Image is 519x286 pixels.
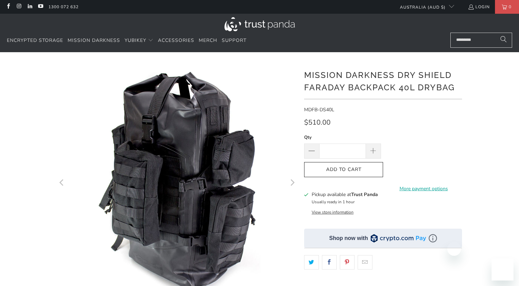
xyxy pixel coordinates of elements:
a: Mission Darkness [68,33,120,49]
span: Encrypted Storage [7,37,63,44]
a: Encrypted Storage [7,33,63,49]
button: View store information [312,209,354,215]
h3: Pickup available at [312,191,378,198]
span: MDFB-DS40L [304,106,334,113]
summary: YubiKey [125,33,153,49]
a: Support [222,33,246,49]
iframe: Button to launch messaging window [492,259,514,281]
nav: Translation missing: en.navigation.header.main_nav [7,33,246,49]
a: Trust Panda Australia on Instagram [16,4,22,10]
a: Email this to a friend [358,255,372,270]
a: Trust Panda Australia on LinkedIn [27,4,33,10]
a: Login [468,3,490,11]
button: Add to Cart [304,162,383,178]
small: Usually ready in 1 hour [312,199,355,205]
b: Trust Panda [351,191,378,198]
span: YubiKey [125,37,146,44]
a: Share this on Twitter [304,255,319,270]
img: Trust Panda Australia [224,17,295,31]
a: Share this on Facebook [322,255,337,270]
span: Support [222,37,246,44]
a: Share this on Pinterest [340,255,355,270]
iframe: Close message [447,242,461,256]
span: Mission Darkness [68,37,120,44]
label: Qty [304,134,381,141]
span: Merch [199,37,217,44]
button: Search [495,33,512,48]
a: Accessories [158,33,194,49]
span: $510.00 [304,118,331,127]
a: Merch [199,33,217,49]
input: Search... [450,33,512,48]
a: 1300 072 632 [48,3,79,11]
h1: Mission Darkness Dry Shield Faraday Backpack 40L Drybag [304,68,462,94]
a: Trust Panda Australia on Facebook [5,4,11,10]
a: More payment options [385,185,462,193]
span: Accessories [158,37,194,44]
div: Shop now with [329,234,368,242]
a: Trust Panda Australia on YouTube [37,4,43,10]
span: Add to Cart [311,167,376,173]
